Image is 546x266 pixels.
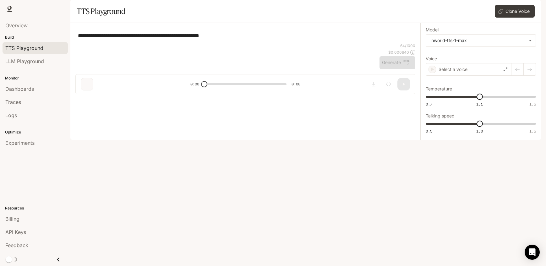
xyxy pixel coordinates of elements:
[495,5,535,18] button: Clone Voice
[476,128,483,134] span: 1.0
[439,66,467,73] p: Select a voice
[529,101,536,107] span: 1.5
[426,128,432,134] span: 0.5
[400,43,415,48] p: 64 / 1000
[476,101,483,107] span: 1.1
[525,245,540,260] div: Open Intercom Messenger
[77,5,125,18] h1: TTS Playground
[388,50,409,55] p: $ 0.000640
[430,37,526,44] div: inworld-tts-1-max
[426,101,432,107] span: 0.7
[426,57,437,61] p: Voice
[426,28,439,32] p: Model
[426,87,452,91] p: Temperature
[426,114,455,118] p: Talking speed
[426,35,536,46] div: inworld-tts-1-max
[529,128,536,134] span: 1.5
